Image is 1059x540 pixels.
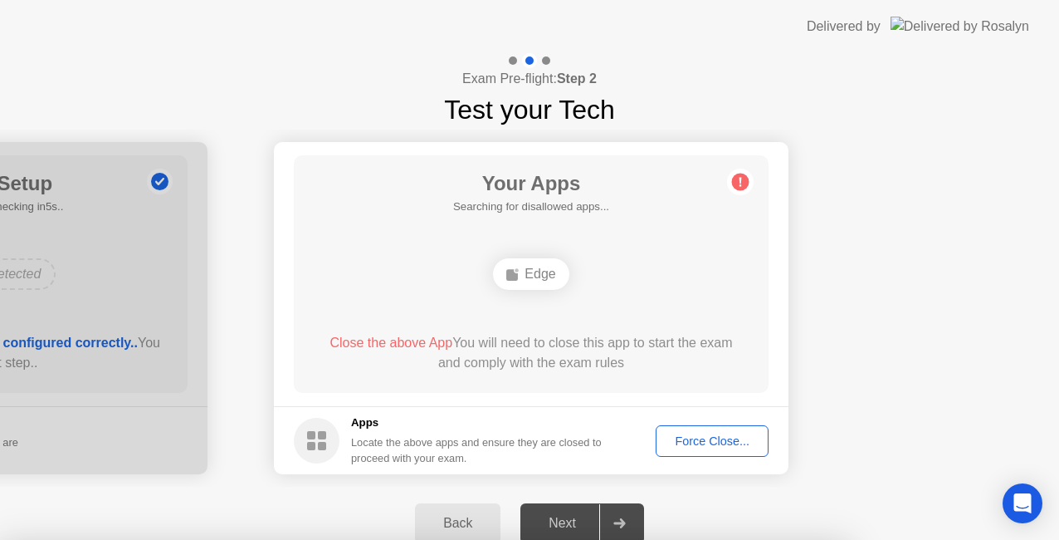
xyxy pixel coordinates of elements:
div: Open Intercom Messenger [1003,484,1042,523]
b: Step 2 [557,71,597,86]
div: You will need to close this app to start the exam and comply with the exam rules [318,333,745,373]
img: Delivered by Rosalyn [891,17,1029,36]
div: Edge [493,258,569,290]
h5: Searching for disallowed apps... [453,199,609,215]
div: Force Close... [661,434,763,448]
h1: Test your Tech [444,90,615,130]
div: Locate the above apps and ensure they are closed to proceed with your exam. [351,434,603,466]
div: Delivered by [807,17,881,37]
h5: Apps [351,415,603,431]
span: Close the above App [329,336,452,350]
div: Back [420,516,495,531]
div: Next [525,516,599,531]
h4: Exam Pre-flight: [462,69,597,89]
h1: Your Apps [453,169,609,199]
